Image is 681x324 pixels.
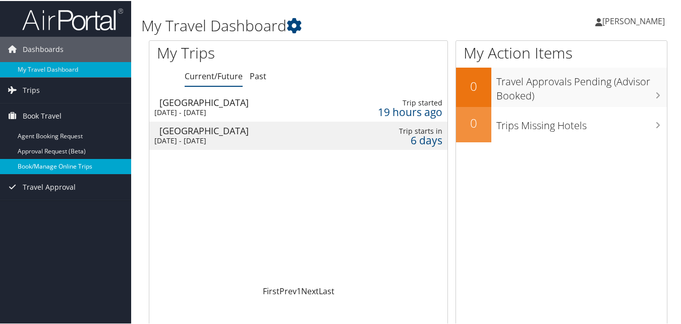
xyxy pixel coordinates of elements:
a: 0Trips Missing Hotels [456,106,667,141]
span: Travel Approval [23,174,76,199]
a: First [263,285,279,296]
div: [GEOGRAPHIC_DATA] [159,97,321,106]
div: Trip started [352,97,443,106]
a: Next [301,285,319,296]
div: [DATE] - [DATE] [154,107,316,116]
img: airportal-logo.png [22,7,123,30]
a: Prev [279,285,297,296]
h1: My Action Items [456,41,667,63]
h3: Travel Approvals Pending (Advisor Booked) [496,69,667,102]
a: [PERSON_NAME] [595,5,675,35]
h2: 0 [456,114,491,131]
div: [GEOGRAPHIC_DATA] [159,125,321,134]
h1: My Travel Dashboard [141,14,497,35]
a: 1 [297,285,301,296]
span: Trips [23,77,40,102]
div: 6 days [352,135,443,144]
a: Current/Future [185,70,243,81]
div: 19 hours ago [352,106,443,116]
div: Trip starts in [352,126,443,135]
span: Dashboards [23,36,64,61]
span: Book Travel [23,102,62,128]
h2: 0 [456,77,491,94]
a: Last [319,285,334,296]
a: Past [250,70,266,81]
a: 0Travel Approvals Pending (Advisor Booked) [456,67,667,105]
div: [DATE] - [DATE] [154,135,316,144]
h1: My Trips [157,41,316,63]
span: [PERSON_NAME] [602,15,665,26]
h3: Trips Missing Hotels [496,113,667,132]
